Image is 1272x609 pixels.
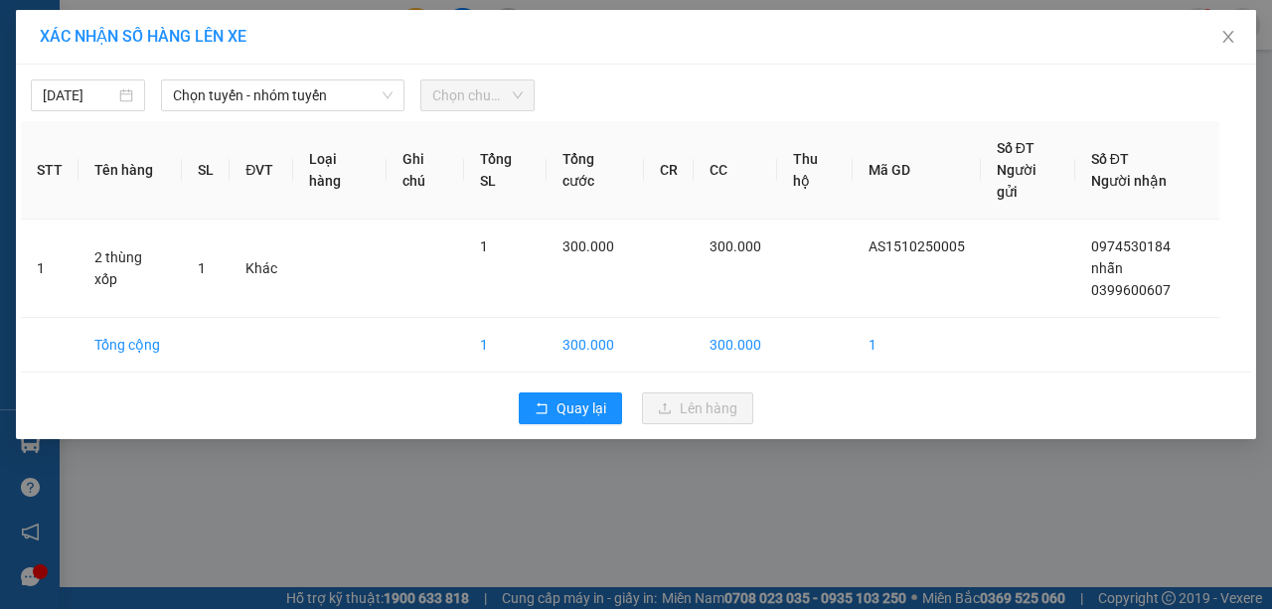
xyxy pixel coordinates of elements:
[547,121,644,220] th: Tổng cước
[1200,10,1256,66] button: Close
[464,121,546,220] th: Tổng SL
[43,84,115,106] input: 15/10/2025
[644,121,694,220] th: CR
[79,220,182,318] td: 2 thùng xốp
[642,392,753,424] button: uploadLên hàng
[1091,260,1171,298] span: nhẫn 0399600607
[694,318,777,373] td: 300.000
[464,318,546,373] td: 1
[1091,238,1171,254] span: 0974530184
[997,162,1036,200] span: Người gửi
[387,121,465,220] th: Ghi chú
[182,121,230,220] th: SL
[382,89,394,101] span: down
[556,397,606,419] span: Quay lại
[694,121,777,220] th: CC
[519,392,622,424] button: rollbackQuay lại
[997,140,1034,156] span: Số ĐT
[480,238,488,254] span: 1
[79,121,182,220] th: Tên hàng
[21,220,79,318] td: 1
[710,238,761,254] span: 300.000
[777,121,853,220] th: Thu hộ
[230,121,293,220] th: ĐVT
[1091,151,1129,167] span: Số ĐT
[1220,29,1236,45] span: close
[293,121,386,220] th: Loại hàng
[198,260,206,276] span: 1
[21,121,79,220] th: STT
[1091,173,1167,189] span: Người nhận
[562,238,614,254] span: 300.000
[869,238,965,254] span: AS1510250005
[230,220,293,318] td: Khác
[432,80,523,110] span: Chọn chuyến
[853,318,981,373] td: 1
[535,401,549,417] span: rollback
[547,318,644,373] td: 300.000
[79,318,182,373] td: Tổng cộng
[173,80,393,110] span: Chọn tuyến - nhóm tuyến
[853,121,981,220] th: Mã GD
[40,27,246,46] span: XÁC NHẬN SỐ HÀNG LÊN XE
